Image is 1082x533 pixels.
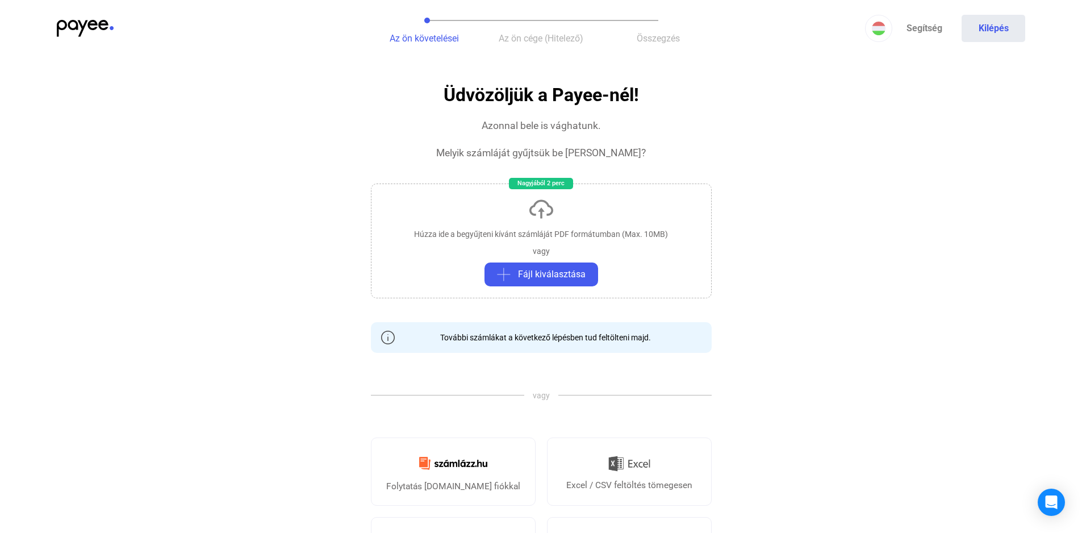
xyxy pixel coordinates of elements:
span: Fájl kiválasztása [518,268,586,281]
div: Melyik számláját gyűjtsük be [PERSON_NAME]? [436,146,646,160]
button: HU [865,15,892,42]
a: Folytatás [DOMAIN_NAME] fiókkal [371,438,536,506]
div: Azonnal bele is vághatunk. [482,119,601,132]
div: Nagyjából 2 perc [509,178,573,189]
img: Excel [608,452,650,476]
h1: Üdvözöljük a Payee-nél! [444,85,639,105]
div: Excel / CSV feltöltés tömegesen [566,478,692,492]
span: Az ön cége (Hitelező) [499,33,583,44]
span: Az ön követelései [390,33,459,44]
img: info-grey-outline [381,331,395,344]
div: Húzza ide a begyűjteni kívánt számláját PDF formátumban (Max. 10MB) [414,228,668,240]
img: plus-grey [497,268,511,281]
button: plus-greyFájl kiválasztása [484,263,598,286]
img: payee-logo [57,20,114,37]
div: vagy [533,245,550,257]
a: Excel / CSV feltöltés tömegesen [547,438,712,506]
img: HU [872,22,885,35]
span: vagy [524,390,558,401]
div: További számlákat a következő lépésben tud feltölteni majd. [432,332,651,343]
img: upload-cloud [528,195,555,223]
a: Segítség [892,15,956,42]
div: Folytatás [DOMAIN_NAME] fiókkal [386,480,520,493]
div: Open Intercom Messenger [1038,489,1065,516]
span: Összegzés [637,33,680,44]
img: Számlázz.hu [412,450,494,477]
button: Kilépés [962,15,1025,42]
